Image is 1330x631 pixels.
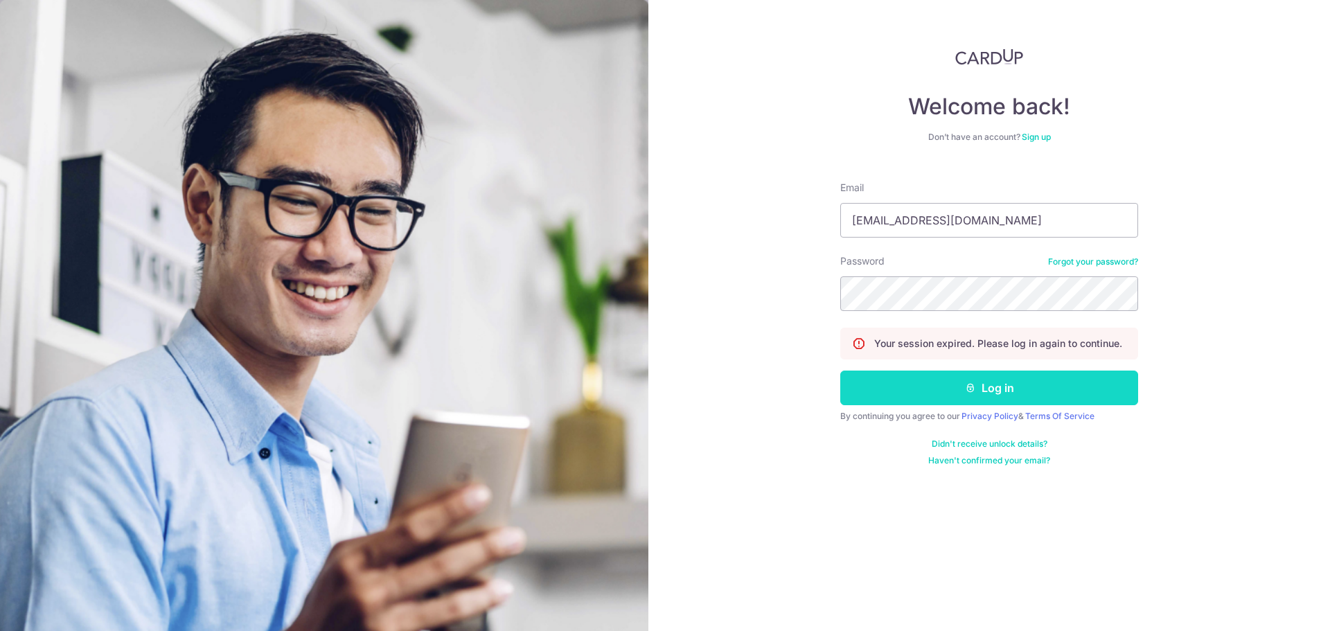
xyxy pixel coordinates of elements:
button: Log in [840,371,1138,405]
a: Terms Of Service [1025,411,1094,421]
a: Sign up [1022,132,1051,142]
a: Forgot your password? [1048,256,1138,267]
label: Password [840,254,885,268]
a: Didn't receive unlock details? [932,438,1047,450]
div: Don’t have an account? [840,132,1138,143]
input: Enter your Email [840,203,1138,238]
a: Haven't confirmed your email? [928,455,1050,466]
img: CardUp Logo [955,48,1023,65]
p: Your session expired. Please log in again to continue. [874,337,1122,350]
label: Email [840,181,864,195]
h4: Welcome back! [840,93,1138,121]
div: By continuing you agree to our & [840,411,1138,422]
a: Privacy Policy [961,411,1018,421]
